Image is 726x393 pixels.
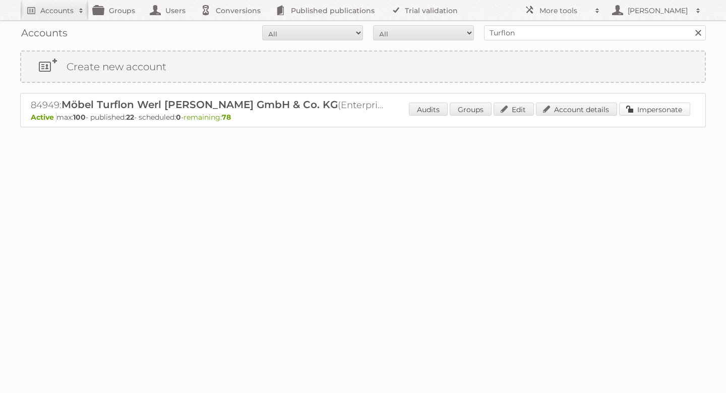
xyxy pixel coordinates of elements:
h2: More tools [539,6,590,16]
p: max: - published: - scheduled: - [31,113,695,122]
strong: 100 [73,113,86,122]
a: Groups [450,103,492,116]
strong: 78 [222,113,231,122]
span: Möbel Turflon Werl [PERSON_NAME] GmbH & Co. KG [62,99,338,111]
h2: Accounts [40,6,74,16]
strong: 22 [126,113,134,122]
span: Active [31,113,56,122]
span: remaining: [184,113,231,122]
a: Account details [536,103,617,116]
strong: 0 [176,113,181,122]
a: Create new account [21,52,705,82]
a: Audits [409,103,448,116]
h2: 84949: (Enterprise 100) [31,99,384,112]
a: Impersonate [619,103,690,116]
a: Edit [494,103,534,116]
h2: [PERSON_NAME] [625,6,691,16]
